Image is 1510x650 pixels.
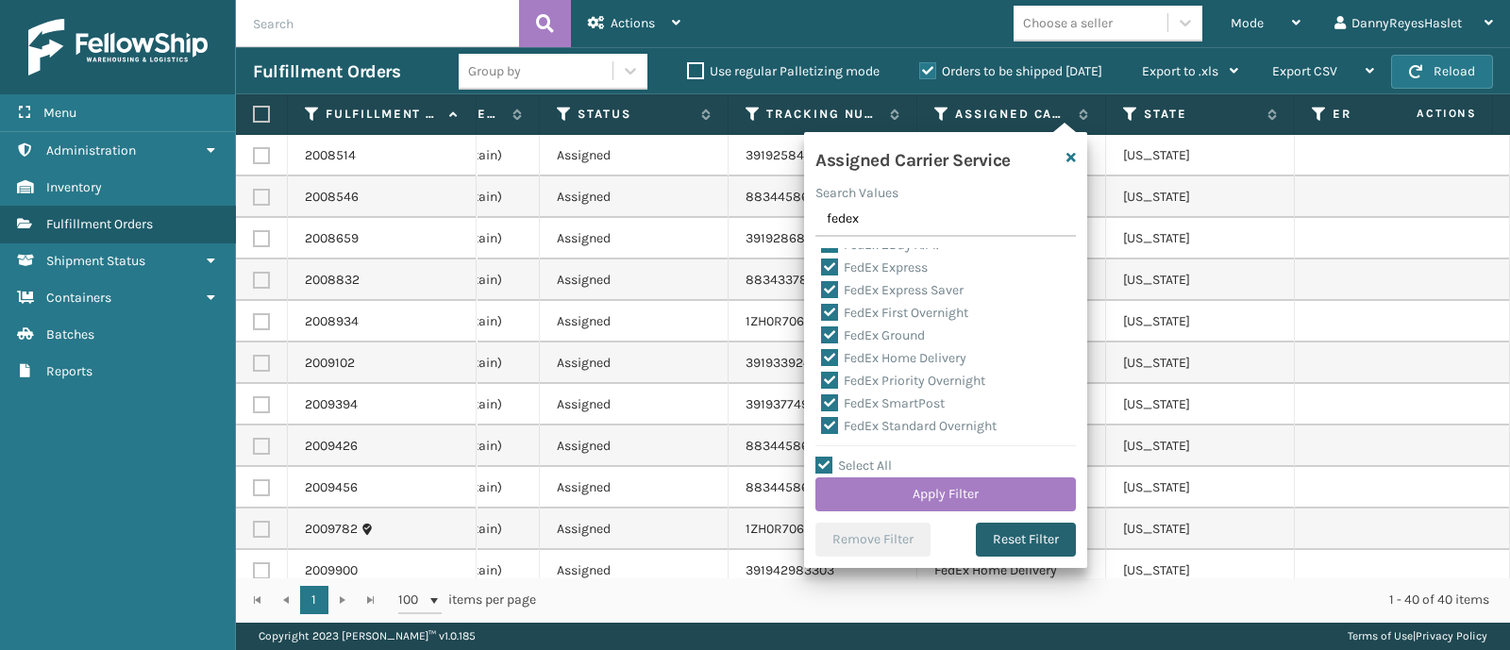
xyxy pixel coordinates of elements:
label: Status [578,106,692,123]
a: 1 [300,586,328,614]
td: [US_STATE] [1106,550,1295,592]
span: Administration [46,142,136,158]
td: Assigned [540,135,729,176]
td: Assigned [540,301,729,342]
span: Shipment Status [46,253,145,269]
label: FedEx SmartPost [821,395,945,411]
a: Terms of Use [1348,629,1413,642]
a: 391925843819 [746,147,832,163]
a: 1ZH0R7060334780079 [746,521,879,537]
a: 2009394 [305,395,358,414]
td: Assigned [540,218,729,259]
div: 1 - 40 of 40 items [562,591,1489,609]
td: Assigned [540,425,729,467]
label: Orders to be shipped [DATE] [919,63,1102,79]
a: 2009782 [305,520,358,539]
a: 2008934 [305,312,359,331]
a: 2009456 [305,478,358,497]
span: 100 [398,591,427,609]
label: FedEx 2Day A.M. [821,237,939,253]
a: 883445864740 [746,189,838,205]
td: [US_STATE] [1106,425,1295,467]
label: FedEx Express [821,259,928,275]
td: [US_STATE] [1106,301,1295,342]
td: [US_STATE] [1106,508,1295,550]
label: FedEx Priority Overnight [821,373,985,389]
button: Reload [1391,55,1493,89]
label: FedEx First Overnight [821,305,968,321]
td: [US_STATE] [1106,384,1295,425]
a: 391928681673 [746,230,831,246]
h3: Fulfillment Orders [253,60,400,83]
label: Search Values [815,183,898,203]
label: Use regular Palletizing mode [687,63,880,79]
a: 2009426 [305,437,358,456]
label: FedEx Express Saver [821,282,964,298]
label: Assigned Carrier Service [955,106,1069,123]
a: 1ZH0R7060332166086 [746,313,878,329]
button: Apply Filter [815,477,1076,511]
button: Remove Filter [815,523,931,557]
td: Assigned [540,342,729,384]
span: Menu [43,105,76,121]
td: [US_STATE] [1106,342,1295,384]
td: [US_STATE] [1106,467,1295,508]
td: Assigned [540,259,729,301]
span: Containers [46,290,111,306]
span: Fulfillment Orders [46,216,153,232]
label: Fulfillment Order Id [326,106,440,123]
span: items per page [398,586,536,614]
a: 391937749038 [746,396,832,412]
td: [US_STATE] [1106,218,1295,259]
img: logo [28,19,208,75]
td: Assigned [540,508,729,550]
td: Assigned [540,467,729,508]
td: Assigned [540,550,729,592]
td: [US_STATE] [1106,259,1295,301]
td: [US_STATE] [1106,176,1295,218]
span: Inventory [46,179,102,195]
a: 391942983303 [746,562,834,578]
td: [US_STATE] [1106,135,1295,176]
td: Assigned [540,384,729,425]
label: FedEx Ground [821,327,925,343]
span: Batches [46,326,94,342]
a: 2008546 [305,188,359,207]
label: Select All [815,458,892,474]
span: Export CSV [1272,63,1337,79]
p: Copyright 2023 [PERSON_NAME]™ v 1.0.185 [259,622,476,650]
a: 2009102 [305,354,355,373]
button: Reset Filter [976,523,1076,557]
a: 883445865493 [746,438,839,454]
a: 2008514 [305,146,356,165]
td: FedEx Home Delivery [917,550,1106,592]
div: Group by [468,61,521,81]
span: Export to .xls [1142,63,1218,79]
a: 883433784301 [746,272,835,288]
div: | [1348,622,1487,650]
span: Reports [46,363,92,379]
label: FedEx Home Delivery [821,350,966,366]
span: Actions [1357,98,1488,129]
label: FedEx Standard Overnight [821,418,997,434]
span: Actions [611,15,655,31]
h4: Assigned Carrier Service [815,143,1011,172]
label: Tracking Number [766,106,881,123]
span: Mode [1231,15,1264,31]
label: Error [1333,106,1447,123]
a: 2008659 [305,229,359,248]
a: 2008832 [305,271,360,290]
div: Choose a seller [1023,13,1113,33]
a: 391933924516 [746,355,830,371]
td: Assigned [540,176,729,218]
label: State [1144,106,1258,123]
a: Privacy Policy [1416,629,1487,642]
a: 2009900 [305,561,358,580]
a: 883445864317 [746,479,835,495]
